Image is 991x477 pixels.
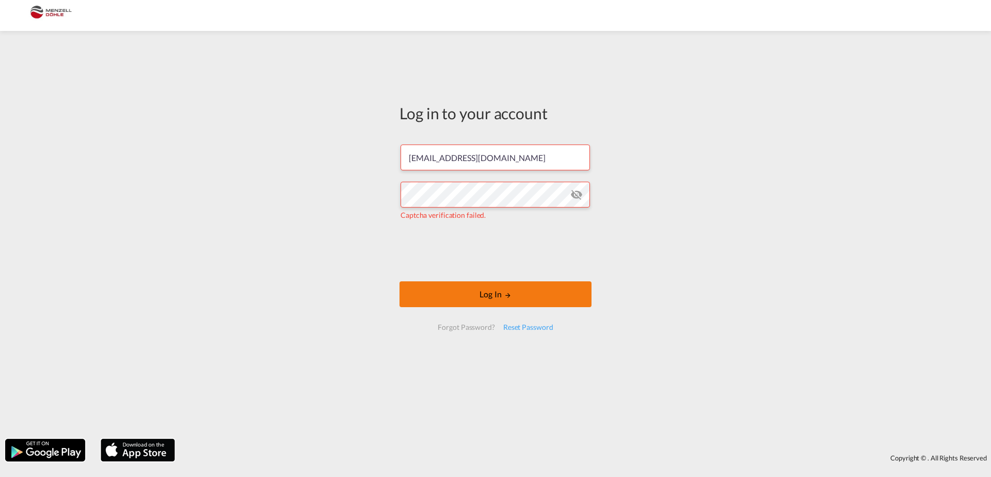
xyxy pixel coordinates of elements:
[401,211,486,219] span: Captcha verification failed.
[399,281,592,307] button: LOGIN
[434,318,499,337] div: Forgot Password?
[180,449,991,467] div: Copyright © . All Rights Reserved
[499,318,557,337] div: Reset Password
[100,438,176,463] img: apple.png
[4,438,86,463] img: google.png
[399,102,592,124] div: Log in to your account
[417,231,574,271] iframe: reCAPTCHA
[570,188,583,201] md-icon: icon-eye-off
[401,145,590,170] input: Enter email/phone number
[15,4,85,27] img: 5c2b1670644e11efba44c1e626d722bd.JPG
